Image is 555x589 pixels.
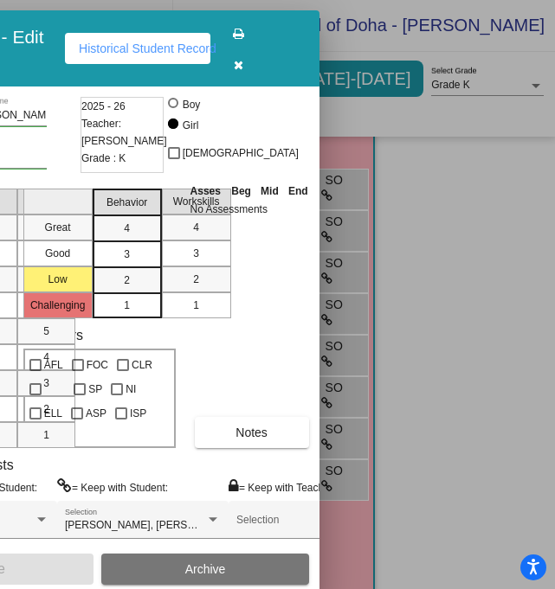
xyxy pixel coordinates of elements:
span: 1 [124,298,130,313]
span: Behavior [106,195,147,210]
span: SP [88,379,102,400]
span: Notes [236,426,268,439]
span: Writing [30,194,62,209]
span: 5 [43,323,49,339]
button: Historical Student Record [65,33,210,64]
span: Teacher: [PERSON_NAME] [81,115,167,150]
button: Notes [195,417,309,448]
span: Archive [185,562,226,576]
span: 4 [43,349,49,365]
th: Asses [186,182,227,201]
span: [DEMOGRAPHIC_DATA] [183,143,299,163]
label: = Keep with Student: [57,478,168,496]
span: 2025 - 26 [81,98,126,115]
span: 2 [43,401,49,417]
button: Archive [101,554,309,585]
label: = Keep with Teacher: [229,478,336,496]
span: 2 [124,272,130,288]
span: NI [126,379,136,400]
span: ASP [86,403,106,424]
span: [PERSON_NAME], [PERSON_NAME] [PERSON_NAME] [65,519,330,531]
span: 7 [43,272,49,287]
th: End [283,182,313,201]
span: FOC [87,355,108,375]
div: Boy [182,97,201,112]
span: 6 [43,298,49,313]
td: No Assessments [186,201,313,218]
span: 1 [43,427,49,443]
span: Workskills [173,194,220,209]
span: ISP [130,403,146,424]
span: Historical Student Record [79,42,216,55]
th: Beg [227,182,256,201]
span: 9 [43,220,49,235]
span: 3 [43,375,49,391]
th: Mid [256,182,284,201]
span: 8 [43,246,49,261]
span: CLR [132,355,152,375]
span: 4 [124,221,130,236]
span: Grade : K [81,150,126,167]
div: Girl [182,118,199,133]
span: 3 [124,246,130,262]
